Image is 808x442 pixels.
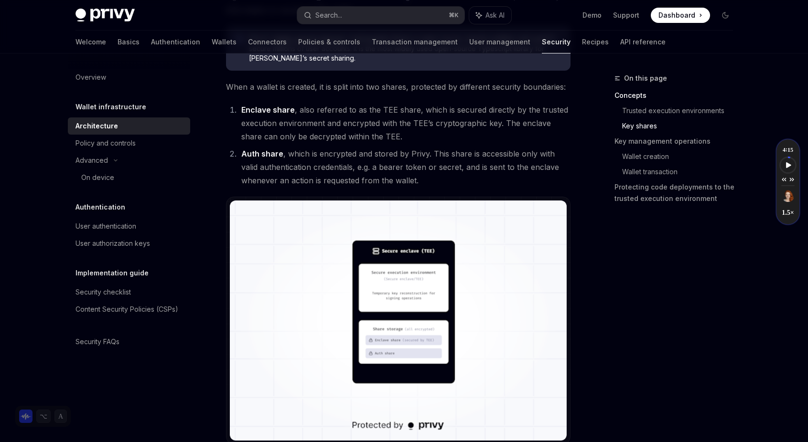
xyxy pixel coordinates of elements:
[624,73,667,84] span: On this page
[75,267,149,279] h5: Implementation guide
[68,169,190,186] a: On device
[614,134,741,149] a: Key management operations
[297,7,464,24] button: Search...⌘K
[614,88,741,103] a: Concepts
[469,7,511,24] button: Ask AI
[75,221,136,232] div: User authentication
[372,31,458,53] a: Transaction management
[622,118,741,134] a: Key shares
[68,235,190,252] a: User authorization keys
[68,135,190,152] a: Policy and controls
[75,155,108,166] div: Advanced
[81,172,114,183] div: On device
[241,149,283,158] strong: Auth share
[620,31,666,53] a: API reference
[238,103,571,143] li: , also referred to as the TEE share, which is secured directly by the trusted execution environme...
[248,31,287,53] a: Connectors
[298,31,360,53] a: Policies & controls
[151,31,200,53] a: Authentication
[226,80,571,94] span: When a wallet is created, it is split into two shares, protected by different security boundaries:
[485,11,505,20] span: Ask AI
[622,164,741,179] a: Wallet transaction
[613,11,639,20] a: Support
[718,8,733,23] button: Toggle dark mode
[75,286,131,298] div: Security checklist
[75,238,150,249] div: User authorization keys
[449,11,459,19] span: ⌘ K
[651,8,710,23] a: Dashboard
[75,9,135,22] img: dark logo
[75,120,118,132] div: Architecture
[68,284,190,301] a: Security checklist
[622,149,741,164] a: Wallet creation
[542,31,571,53] a: Security
[75,201,125,213] h5: Authentication
[658,11,695,20] span: Dashboard
[315,10,342,21] div: Search...
[68,301,190,318] a: Content Security Policies (CSPs)
[75,72,106,83] div: Overview
[75,336,119,347] div: Security FAQs
[75,304,178,315] div: Content Security Policies (CSPs)
[75,137,136,149] div: Policy and controls
[241,105,295,115] strong: Enclave share
[75,101,146,113] h5: Wallet infrastructure
[614,179,741,206] a: Protecting code deployments to the trusted execution environment
[68,333,190,350] a: Security FAQs
[118,31,140,53] a: Basics
[582,11,602,20] a: Demo
[68,69,190,86] a: Overview
[582,31,609,53] a: Recipes
[469,31,530,53] a: User management
[230,200,567,441] img: Trusted execution environment key shares
[75,31,106,53] a: Welcome
[68,218,190,235] a: User authentication
[68,117,190,135] a: Architecture
[212,31,237,53] a: Wallets
[238,147,571,187] li: , which is encrypted and stored by Privy. This share is accessible only with valid authentication...
[622,103,741,118] a: Trusted execution environments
